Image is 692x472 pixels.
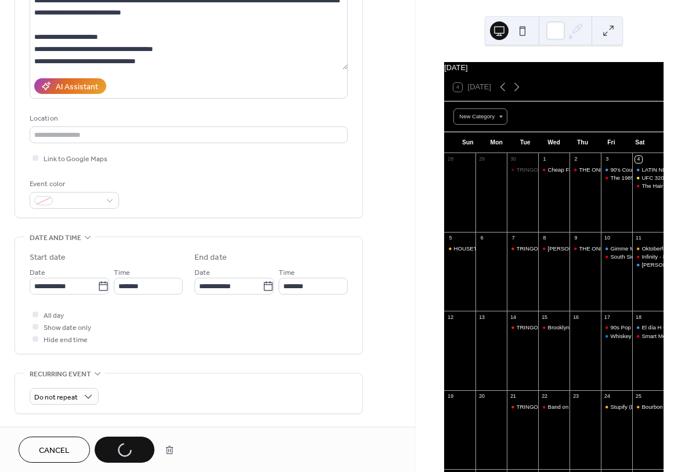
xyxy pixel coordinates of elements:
[635,393,642,400] div: 25
[34,78,106,94] button: AI Assistant
[641,324,679,331] div: El día H • 2025
[510,393,517,400] div: 21
[632,403,664,411] div: Bourbon Street's Massive Halloween Party | Presented by Haunted House Chicago & Midnight Terror
[635,156,642,163] div: 4
[632,261,664,268] div: Sarah's Place: A Zach Bryan & Noah Kahan Tribute - PERFORMANCE HALL
[444,62,664,73] div: [DATE]
[478,314,485,321] div: 13
[604,314,611,321] div: 17
[541,156,548,163] div: 1
[507,403,538,411] div: TRINGO [Trivia & Bingo]
[610,324,692,331] div: 90s Pop Nation - FRONT STAGE
[632,324,664,331] div: El día H • 2025
[34,391,78,404] span: Do not repeat
[539,132,568,153] div: Wed
[541,235,548,242] div: 8
[507,245,538,252] div: TRINGO [Trivia & Bingo]
[632,332,664,340] div: Smart Mouth - 2000s Tribute Band - FRONT STAGE
[30,112,345,125] div: Location
[601,332,632,340] div: Whiskey Friends “The Morgan Wallen Experience“ - PERFORMANCE HALL
[538,324,570,331] div: Brooklyn Charmers (Steely Dan Tribute) - FRONT STAGE
[632,245,664,252] div: Oktoberfest Celebration with The Bratwurst Brothers - BEER GARDEN
[604,393,611,400] div: 24
[510,314,517,321] div: 14
[447,156,454,163] div: 28
[632,182,664,190] div: The Hair Band Night - FRONT STAGE
[570,166,601,173] div: THE ONE: Season 15 - WEEK 1 - First Impression Week
[517,403,578,411] div: TRINGO [Trivia & Bingo]
[44,322,91,334] span: Show date only
[517,245,578,252] div: TRINGO [Trivia & Bingo]
[30,267,45,279] span: Date
[279,267,295,279] span: Time
[478,156,485,163] div: 29
[538,403,570,411] div: Band on the Run (Paul McCartney Tribute) - FRONT STAGE
[572,314,579,321] div: 16
[632,174,664,181] div: UFC 320
[194,267,210,279] span: Date
[635,314,642,321] div: 18
[39,445,70,457] span: Cancel
[30,368,91,380] span: Recurring event
[478,393,485,400] div: 20
[601,403,632,411] div: Stupify (Disturbed), Voodoo (Godsmack) & Sound of Madness (Shinedown) at Bourbon Street
[601,174,632,181] div: The 1985 - FRONT STAGE
[30,178,117,190] div: Event color
[572,156,579,163] div: 2
[604,235,611,242] div: 10
[444,245,475,252] div: HOUSETOBER FEST - Daytime Music Festival
[517,166,578,173] div: TRINGO [Trivia & Bingo]
[538,245,570,252] div: Petty Kings (Tom Petty Tribute) - FRONT STAGE
[601,324,632,331] div: 90s Pop Nation - FRONT STAGE
[114,267,130,279] span: Time
[478,235,485,242] div: 6
[541,393,548,400] div: 22
[601,245,632,252] div: Gimme More: The Britney Experience - PERFORMANCE HALL
[510,235,517,242] div: 7
[510,156,517,163] div: 30
[626,132,654,153] div: Sat
[447,235,454,242] div: 5
[538,166,570,173] div: Cheap Foreign Cars (Cheap Trick, The Cars & Foreigner) - FRONT STAGE
[601,253,632,260] div: South Side Hooligans - FRONT STAGE
[604,156,611,163] div: 3
[570,245,601,252] div: THE ONE: Season 15 - WEEK 2 - 80s/90s Pop
[597,132,625,153] div: Fri
[44,153,107,165] span: Link to Google Maps
[641,174,664,181] div: UFC 320
[454,245,571,252] div: HOUSETOBER FEST - Daytime Music Festival
[44,334,88,346] span: Hide end time
[30,252,66,264] div: Start date
[56,81,98,93] div: AI Assistant
[601,166,632,173] div: 90's Country Night w/ South City Revival - PERFORMANCE HALL
[30,232,81,244] span: Date and time
[194,252,227,264] div: End date
[511,132,539,153] div: Tue
[482,132,511,153] div: Mon
[635,235,642,242] div: 11
[572,235,579,242] div: 9
[447,314,454,321] div: 12
[568,132,597,153] div: Thu
[19,437,90,463] button: Cancel
[572,393,579,400] div: 23
[507,324,538,331] div: TRINGO [Trivia & Bingo]
[632,253,664,260] div: Infinity - FRONT STAGE
[453,132,482,153] div: Sun
[507,166,538,173] div: TRINGO [Trivia & Bingo]
[44,310,64,322] span: All day
[517,324,578,331] div: TRINGO [Trivia & Bingo]
[632,166,664,173] div: LATIN NIGHT - PERFORMANCE HALL
[447,393,454,400] div: 19
[541,314,548,321] div: 15
[610,174,677,181] div: The 1985 - FRONT STAGE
